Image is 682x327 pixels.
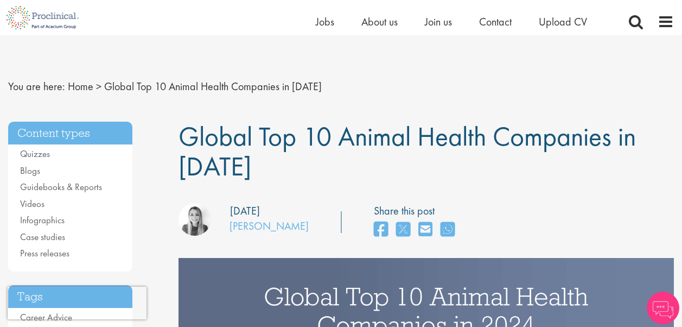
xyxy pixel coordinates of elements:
[425,15,452,29] a: Join us
[20,247,69,259] a: Press releases
[179,203,211,236] img: Hannah Burke
[374,218,388,242] a: share on facebook
[396,218,410,242] a: share on twitter
[647,292,679,324] img: Chatbot
[8,287,146,319] iframe: reCAPTCHA
[20,198,44,210] a: Videos
[179,119,636,184] span: Global Top 10 Animal Health Companies in [DATE]
[418,218,432,242] a: share on email
[539,15,587,29] a: Upload CV
[8,122,132,145] h3: Content types
[104,79,322,93] span: Global Top 10 Animal Health Companies in [DATE]
[479,15,512,29] a: Contact
[20,231,65,243] a: Case studies
[8,285,132,309] h3: Tags
[441,218,455,242] a: share on whats app
[230,219,309,233] a: [PERSON_NAME]
[8,79,65,93] span: You are here:
[96,79,101,93] span: >
[361,15,398,29] a: About us
[374,203,460,219] label: Share this post
[20,214,65,226] a: Infographics
[316,15,334,29] a: Jobs
[20,165,40,177] a: Blogs
[20,181,102,193] a: Guidebooks & Reports
[68,79,93,93] a: breadcrumb link
[230,203,260,219] div: [DATE]
[20,148,50,160] a: Quizzes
